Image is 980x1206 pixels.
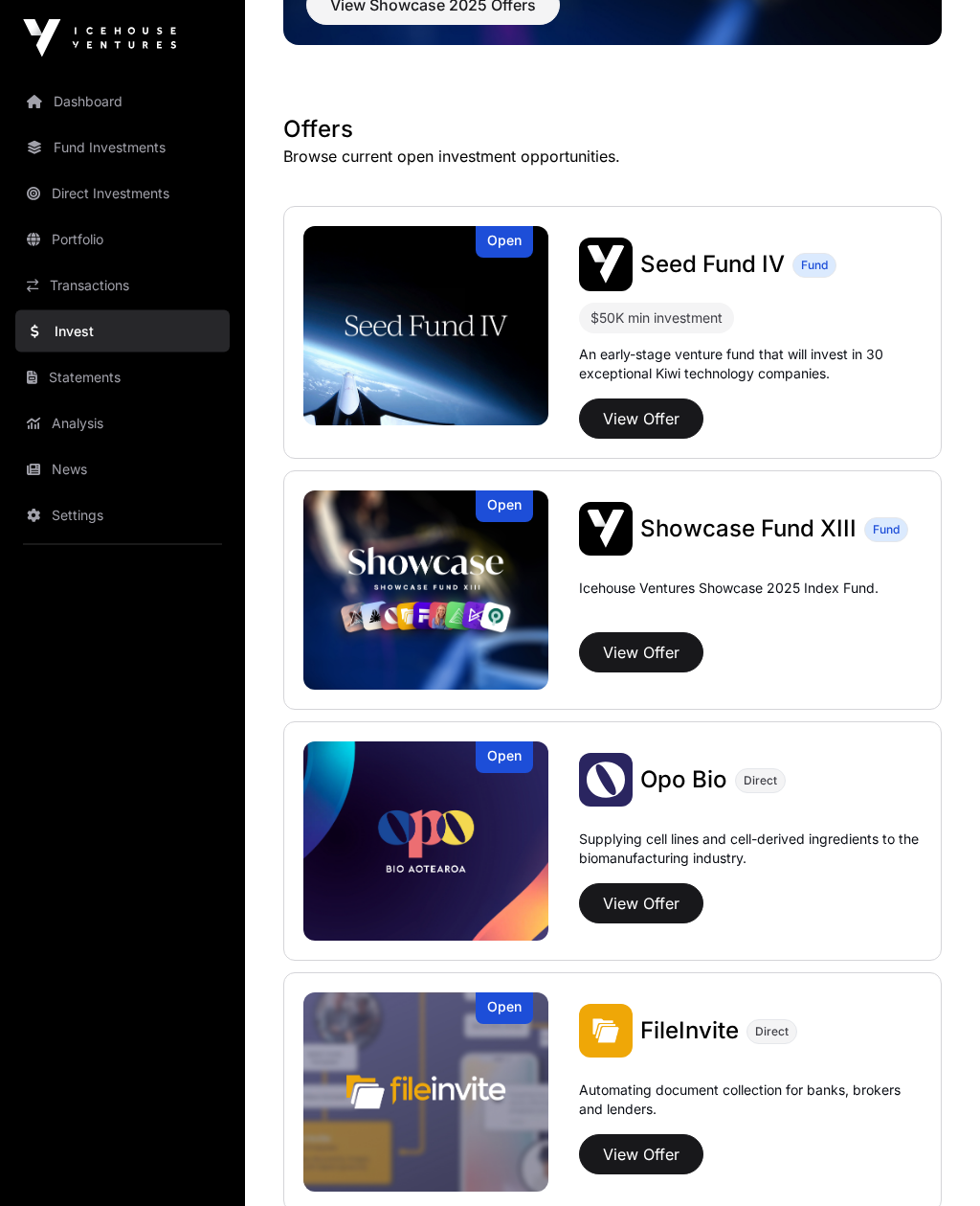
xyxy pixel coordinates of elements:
a: Opo Bio [640,765,727,796]
img: Showcase Fund XIII [579,503,633,557]
img: Showcase Fund XIII [303,491,548,691]
img: Seed Fund IV [303,227,548,426]
div: Open [476,491,533,523]
a: Transactions [15,264,230,307]
a: Dashboard [15,80,230,123]
button: View Offer [579,1135,703,1175]
p: Supplying cell lines and cell-derived ingredients to the biomanufacturing industry. [579,831,922,869]
a: Opo BioOpen [303,742,548,942]
iframe: Chat Widget [884,1114,980,1206]
div: $50K min investment [579,304,734,334]
div: Open [476,227,533,259]
img: Opo Bio [303,742,548,942]
span: FileInvite [640,1017,739,1045]
p: An early-stage venture fund that will invest in 30 exceptional Kiwi technology companies. [579,346,922,384]
a: Settings [15,494,230,536]
p: Icehouse Ventures Showcase 2025 Index Fund. [579,580,879,599]
button: View Offer [579,399,703,440]
a: Seed Fund IV [640,250,785,281]
a: Showcase Fund XIII [640,514,857,545]
a: FileInvite [640,1016,739,1047]
a: Analysis [15,402,230,444]
a: FileInviteOpen [303,993,548,1193]
p: Automating document collection for banks, brokers and lenders. [579,1081,922,1127]
span: Opo Bio [640,766,727,794]
a: Showcase Fund XIIIOpen [303,491,548,691]
div: Open [476,993,533,1025]
span: Showcase Fund XIII [640,515,857,543]
a: Fund Investments [15,126,230,169]
div: $50K min investment [590,307,723,330]
a: Portfolio [15,218,230,261]
img: Opo Bio [579,754,633,808]
div: Open [476,742,533,774]
p: Browse current open investment opportunities. [283,146,942,169]
a: Statements [15,356,230,398]
a: Direct Investments [15,172,230,215]
span: Seed Fund IV [640,251,785,279]
img: Icehouse Ventures Logo [23,19,176,57]
span: Fund [801,259,828,274]
img: FileInvite [303,993,548,1193]
h1: Offers [283,115,942,146]
span: Direct [744,774,777,789]
a: News [15,448,230,490]
a: Seed Fund IVOpen [303,227,548,426]
img: Seed Fund IV [579,239,633,292]
span: Direct [755,1025,789,1040]
img: FileInvite [579,1005,633,1058]
a: View Showcase 2025 Offers [306,5,560,24]
button: View Offer [579,633,703,673]
span: Fund [873,523,900,538]
button: View Offer [579,884,703,924]
a: Invest [15,310,230,353]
